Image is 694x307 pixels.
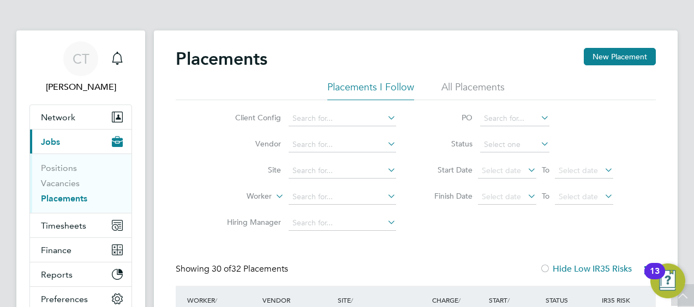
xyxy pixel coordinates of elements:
button: New Placement [584,48,656,65]
input: Search for... [289,163,396,179]
div: Showing [176,263,290,275]
div: Jobs [30,153,131,213]
span: Chloe Taquin [29,81,132,94]
button: Network [30,105,131,129]
li: Placements I Follow [327,81,414,100]
a: Placements [41,193,87,204]
span: Reports [41,269,73,280]
button: Timesheets [30,213,131,237]
input: Search for... [480,111,549,126]
span: Select date [559,192,598,201]
h2: Placements [176,48,267,70]
span: Select date [559,165,598,175]
span: 30 of [212,263,231,274]
label: Hiring Manager [218,217,281,227]
input: Search for... [289,216,396,231]
span: Select date [482,192,521,201]
a: CT[PERSON_NAME] [29,41,132,94]
label: Status [423,139,472,149]
span: To [539,163,553,177]
div: 13 [650,271,660,285]
input: Select one [480,137,549,152]
label: Site [218,165,281,175]
label: Start Date [423,165,472,175]
span: Select date [482,165,521,175]
span: Finance [41,245,71,255]
label: Hide Low IR35 Risks [540,263,632,274]
span: Timesheets [41,220,86,231]
span: CT [73,52,89,66]
a: Vacancies [41,178,80,188]
button: Jobs [30,130,131,153]
label: PO [423,113,472,122]
span: To [539,189,553,203]
button: Finance [30,238,131,262]
button: Reports [30,262,131,286]
li: All Placements [441,81,505,100]
label: Finish Date [423,191,472,201]
input: Search for... [289,111,396,126]
label: Client Config [218,113,281,122]
label: Vendor [218,139,281,149]
span: Network [41,112,75,122]
span: Preferences [41,294,88,304]
label: Worker [209,191,272,202]
input: Search for... [289,137,396,152]
input: Search for... [289,189,396,205]
button: Open Resource Center, 13 new notifications [650,263,685,298]
span: Jobs [41,137,60,147]
span: 32 Placements [212,263,288,274]
a: Positions [41,163,77,173]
